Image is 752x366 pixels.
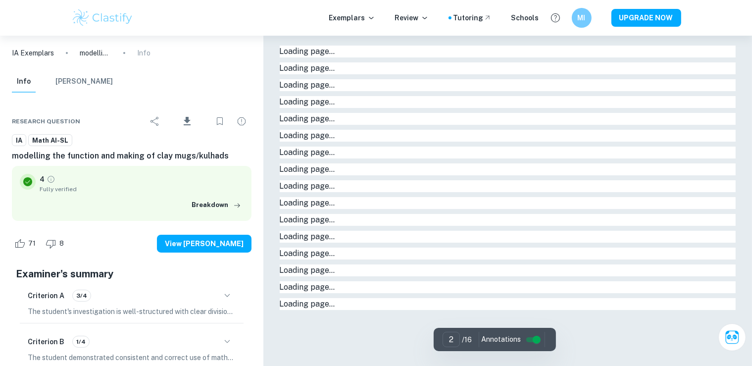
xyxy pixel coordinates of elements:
p: Exemplars [329,12,375,23]
div: Loading page… [280,180,736,192]
div: Bookmark [210,111,230,131]
a: Grade fully verified [47,175,55,184]
button: UPGRADE NOW [611,9,681,27]
div: Loading page… [280,214,736,226]
div: Loading page… [280,46,736,57]
div: Share [145,111,165,131]
span: IA [12,136,26,146]
div: Loading page… [280,79,736,91]
div: Loading page… [280,113,736,125]
div: Loading page… [280,163,736,175]
h6: MI [576,12,587,23]
span: 1/4 [73,337,89,346]
div: Loading page… [280,147,736,158]
p: / 16 [462,334,472,345]
button: MI [572,8,592,28]
p: Info [137,48,150,58]
p: Review [395,12,429,23]
div: Report issue [232,111,251,131]
span: Math AI-SL [29,136,72,146]
button: Info [12,71,36,93]
p: The student's investigation is well-structured with clear divisions into sections, including an i... [28,306,236,317]
p: modelling the function and making of clay mugs/kulhads [80,48,111,58]
h6: Criterion B [28,336,64,347]
div: Loading page… [280,231,736,243]
div: Loading page… [280,281,736,293]
span: Fully verified [40,185,244,194]
button: Ask Clai [718,323,746,351]
button: View [PERSON_NAME] [157,235,251,253]
h5: Examiner's summary [16,266,248,281]
div: Loading page… [280,197,736,209]
button: [PERSON_NAME] [55,71,113,93]
span: Research question [12,117,80,126]
p: The student demonstrated consistent and correct use of mathematical notation and symbols througho... [28,352,236,363]
div: Loading page… [280,298,736,310]
a: IA Exemplars [12,48,54,58]
div: Loading page… [280,62,736,74]
a: Math AI-SL [28,134,72,147]
div: Dislike [43,236,69,252]
a: Schools [511,12,539,23]
p: 4 [40,174,45,185]
span: 3/4 [73,291,91,300]
div: Loading page… [280,248,736,260]
span: 8 [54,239,69,249]
h6: Criterion A [28,290,64,301]
div: Download [167,108,208,134]
span: 71 [23,239,41,249]
img: Clastify logo [71,8,134,28]
div: Like [12,236,41,252]
h6: modelling the function and making of clay mugs/kulhads [12,150,251,162]
button: Help and Feedback [547,9,564,26]
div: Loading page… [280,264,736,276]
div: Loading page… [280,130,736,142]
div: Loading page… [280,96,736,108]
span: Annotations [481,334,521,345]
a: IA [12,134,26,147]
button: Breakdown [189,198,244,212]
a: Tutoring [453,12,492,23]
